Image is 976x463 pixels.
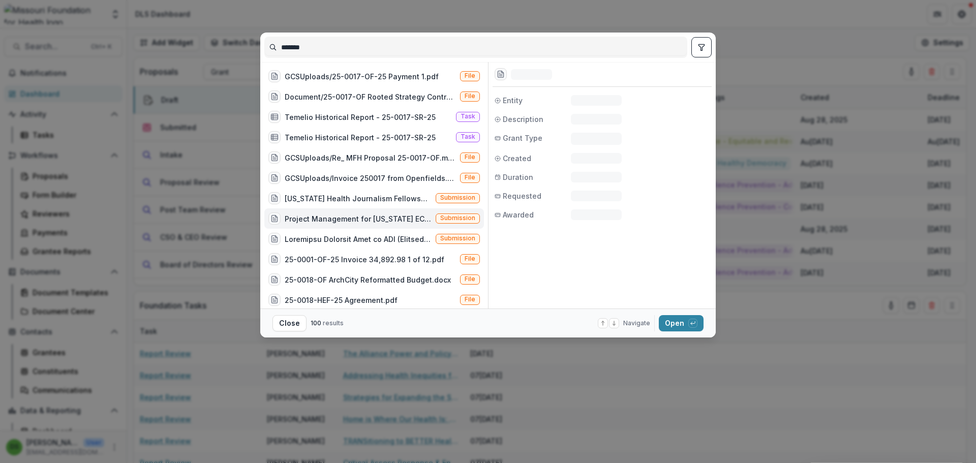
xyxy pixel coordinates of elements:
span: File [465,72,475,79]
div: 25-0001-OF-25 Invoice 34,892.98 1 of 12.pdf [285,254,444,265]
div: 25-0018-OF ArchCity Reformatted Budget.docx [285,274,451,285]
div: Document/25-0017-OF Rooted Strategy Contracted Services.docx [285,91,456,102]
span: Grant Type [503,133,542,143]
span: File [465,153,475,161]
span: Submission [440,235,475,242]
button: Close [272,315,307,331]
div: Temelio Historical Report - 25-0017-SR-25 [285,132,436,143]
span: Submission [440,194,475,201]
div: [US_STATE] Health Journalism Fellowships Program ([US_STATE] Health Journalism Fellowships Progra... [285,193,432,204]
div: GCSUploads/25-0017-OF-25 Payment 1.pdf [285,71,439,82]
span: Submission [440,214,475,222]
div: GCSUploads/Re_ MFH Proposal 25-0017-OF.msg [285,152,456,163]
button: toggle filters [691,37,712,57]
div: GCSUploads/Invoice 250017 from Openfields.msg [285,173,456,183]
span: results [323,319,344,327]
span: Description [503,114,543,125]
span: Navigate [623,319,650,328]
span: 100 [311,319,321,327]
div: Temelio Historical Report - 25-0017-SR-25 [285,112,436,122]
span: File [465,174,475,181]
span: File [465,275,475,283]
span: Task [461,113,475,120]
span: Entity [503,95,523,106]
div: 25-0018-HEF-25 Agreement.pdf [285,295,398,305]
span: File [465,296,475,303]
span: File [465,92,475,100]
span: Requested [503,191,541,201]
span: Awarded [503,209,534,220]
span: Duration [503,172,533,182]
div: Loremipsu Dolorsit Amet co ADI (Elitseddoei te 2447, inc Ut. Labor Etdolore Magnaal Enimadmini Ve... [285,234,432,244]
span: Task [461,133,475,140]
div: Project Management for [US_STATE] ECLIPSE Fund (Rooted Strategy proposes to serve as the strategi... [285,213,432,224]
span: File [465,255,475,262]
span: Created [503,153,531,164]
button: Open [659,315,704,331]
